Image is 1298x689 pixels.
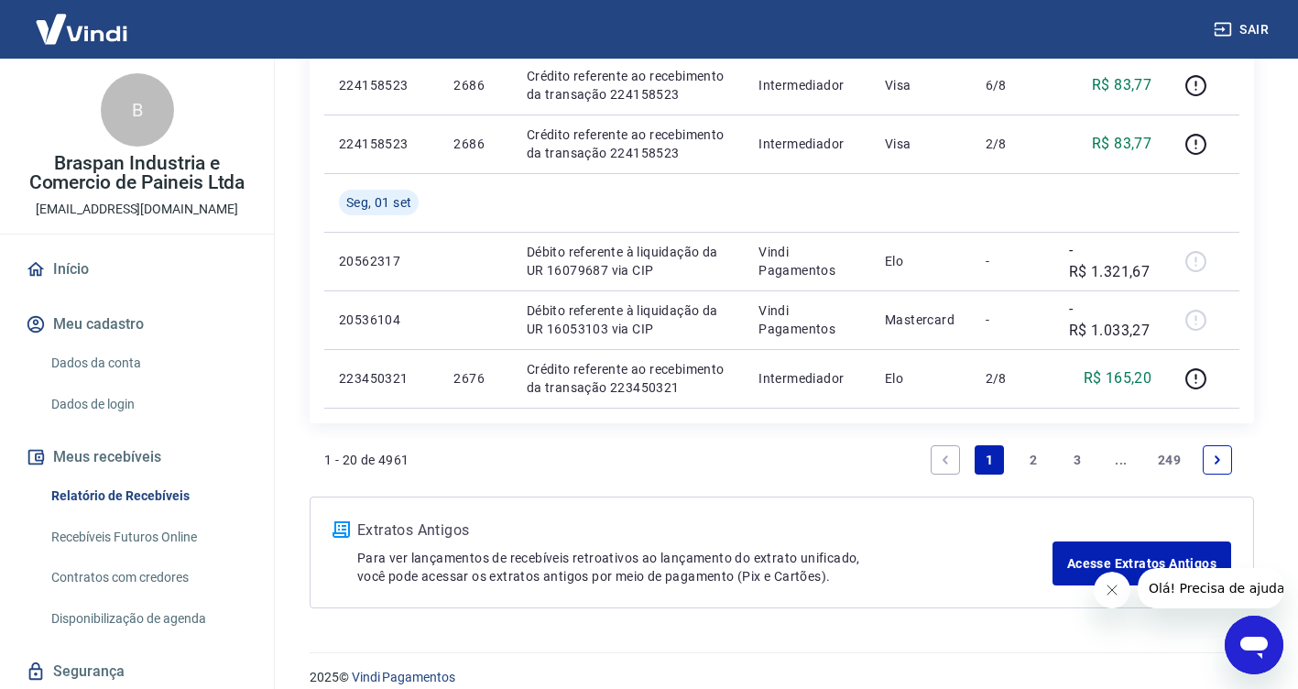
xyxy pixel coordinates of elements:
[975,445,1004,475] a: Page 1 is your current page
[339,76,424,94] p: 224158523
[1063,445,1092,475] a: Page 3
[986,311,1040,329] p: -
[339,135,424,153] p: 224158523
[339,252,424,270] p: 20562317
[986,252,1040,270] p: -
[758,301,856,338] p: Vindi Pagamentos
[36,200,238,219] p: [EMAIL_ADDRESS][DOMAIN_NAME]
[1210,13,1276,47] button: Sair
[22,249,252,290] a: Início
[1094,572,1130,608] iframe: Fechar mensagem
[44,519,252,556] a: Recebíveis Futuros Online
[527,67,729,104] p: Crédito referente ao recebimento da transação 224158523
[986,369,1040,388] p: 2/8
[357,519,1053,541] p: Extratos Antigos
[22,304,252,344] button: Meu cadastro
[352,670,455,684] a: Vindi Pagamentos
[923,438,1239,482] ul: Pagination
[1069,239,1151,283] p: -R$ 1.321,67
[1053,541,1231,585] a: Acesse Extratos Antigos
[310,668,1254,687] p: 2025 ©
[346,193,411,212] span: Seg, 01 set
[453,369,496,388] p: 2676
[885,311,956,329] p: Mastercard
[44,386,252,423] a: Dados de login
[885,252,956,270] p: Elo
[101,73,174,147] div: B
[44,477,252,515] a: Relatório de Recebíveis
[22,1,141,57] img: Vindi
[758,76,856,94] p: Intermediador
[1069,298,1151,342] p: -R$ 1.033,27
[986,135,1040,153] p: 2/8
[986,76,1040,94] p: 6/8
[527,360,729,397] p: Crédito referente ao recebimento da transação 223450321
[453,135,496,153] p: 2686
[1151,445,1188,475] a: Page 249
[333,521,350,538] img: ícone
[527,126,729,162] p: Crédito referente ao recebimento da transação 224158523
[22,437,252,477] button: Meus recebíveis
[1092,74,1151,96] p: R$ 83,77
[1084,367,1152,389] p: R$ 165,20
[11,13,154,27] span: Olá! Precisa de ajuda?
[527,301,729,338] p: Débito referente à liquidação da UR 16053103 via CIP
[453,76,496,94] p: 2686
[339,311,424,329] p: 20536104
[1225,616,1283,674] iframe: Botão para abrir a janela de mensagens
[1203,445,1232,475] a: Next page
[339,369,424,388] p: 223450321
[357,549,1053,585] p: Para ver lançamentos de recebíveis retroativos ao lançamento do extrato unificado, você pode aces...
[1138,568,1283,608] iframe: Mensagem da empresa
[44,344,252,382] a: Dados da conta
[44,600,252,638] a: Disponibilização de agenda
[885,369,956,388] p: Elo
[931,445,960,475] a: Previous page
[758,243,856,279] p: Vindi Pagamentos
[15,154,259,192] p: Braspan Industria e Comercio de Paineis Ltda
[885,76,956,94] p: Visa
[44,559,252,596] a: Contratos com credores
[758,369,856,388] p: Intermediador
[324,451,409,469] p: 1 - 20 de 4961
[758,135,856,153] p: Intermediador
[527,243,729,279] p: Débito referente à liquidação da UR 16079687 via CIP
[1092,133,1151,155] p: R$ 83,77
[1107,445,1136,475] a: Jump forward
[1019,445,1048,475] a: Page 2
[885,135,956,153] p: Visa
